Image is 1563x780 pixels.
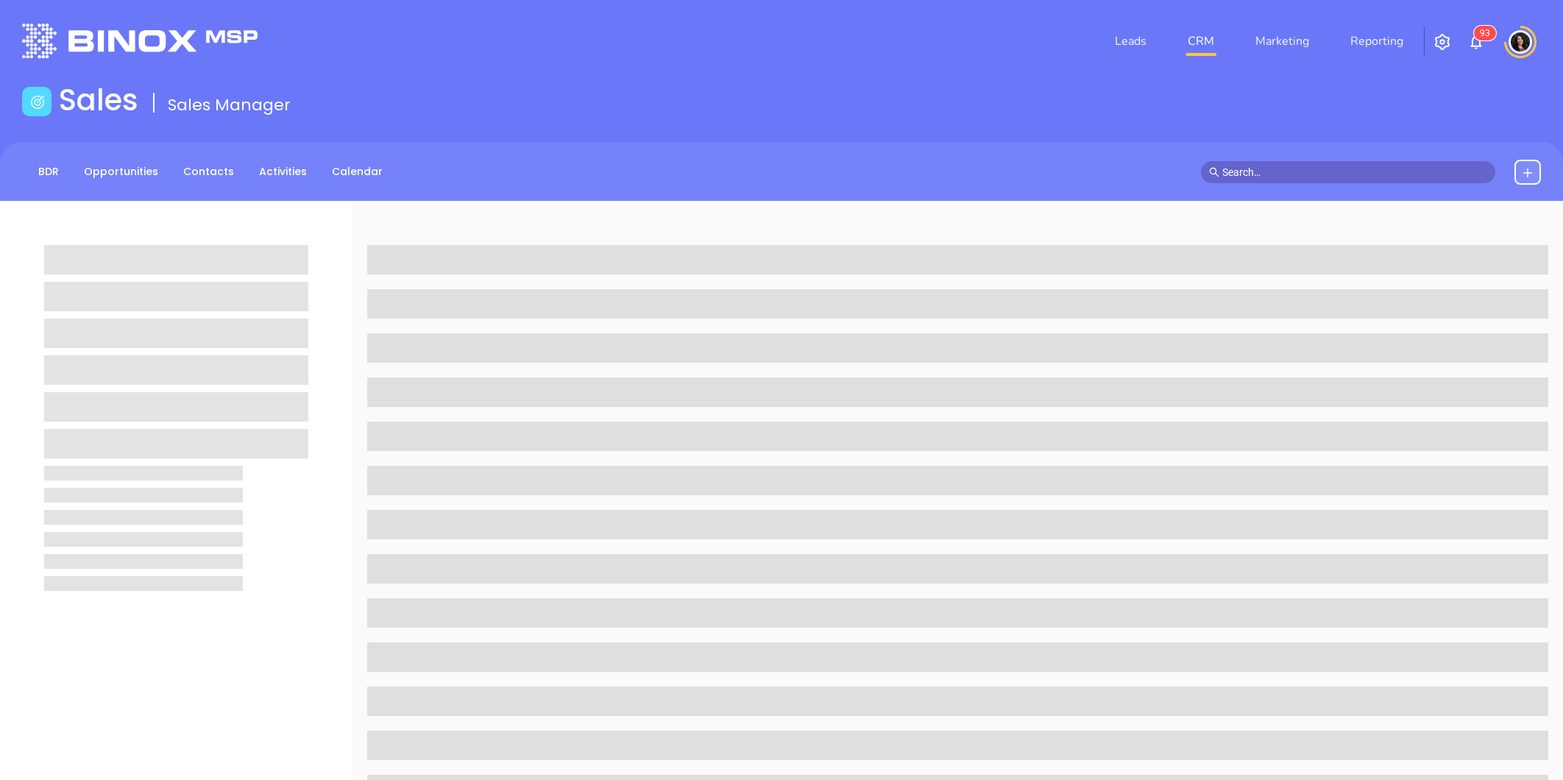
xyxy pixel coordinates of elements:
[1344,26,1409,56] a: Reporting
[1209,167,1219,177] span: search
[1480,28,1485,38] span: 9
[323,160,391,184] a: Calendar
[1474,26,1496,40] sup: 93
[1250,26,1315,56] a: Marketing
[168,93,291,116] span: Sales Manager
[1467,33,1485,51] img: iconNotification
[1433,33,1451,51] img: iconSetting
[29,160,68,184] a: BDR
[75,160,167,184] a: Opportunities
[22,24,258,58] img: logo
[59,82,138,118] h1: Sales
[1485,28,1490,38] span: 3
[174,160,243,184] a: Contacts
[1109,26,1152,56] a: Leads
[1182,26,1220,56] a: CRM
[1222,164,1487,180] input: Search…
[250,160,316,184] a: Activities
[1509,30,1532,54] img: user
